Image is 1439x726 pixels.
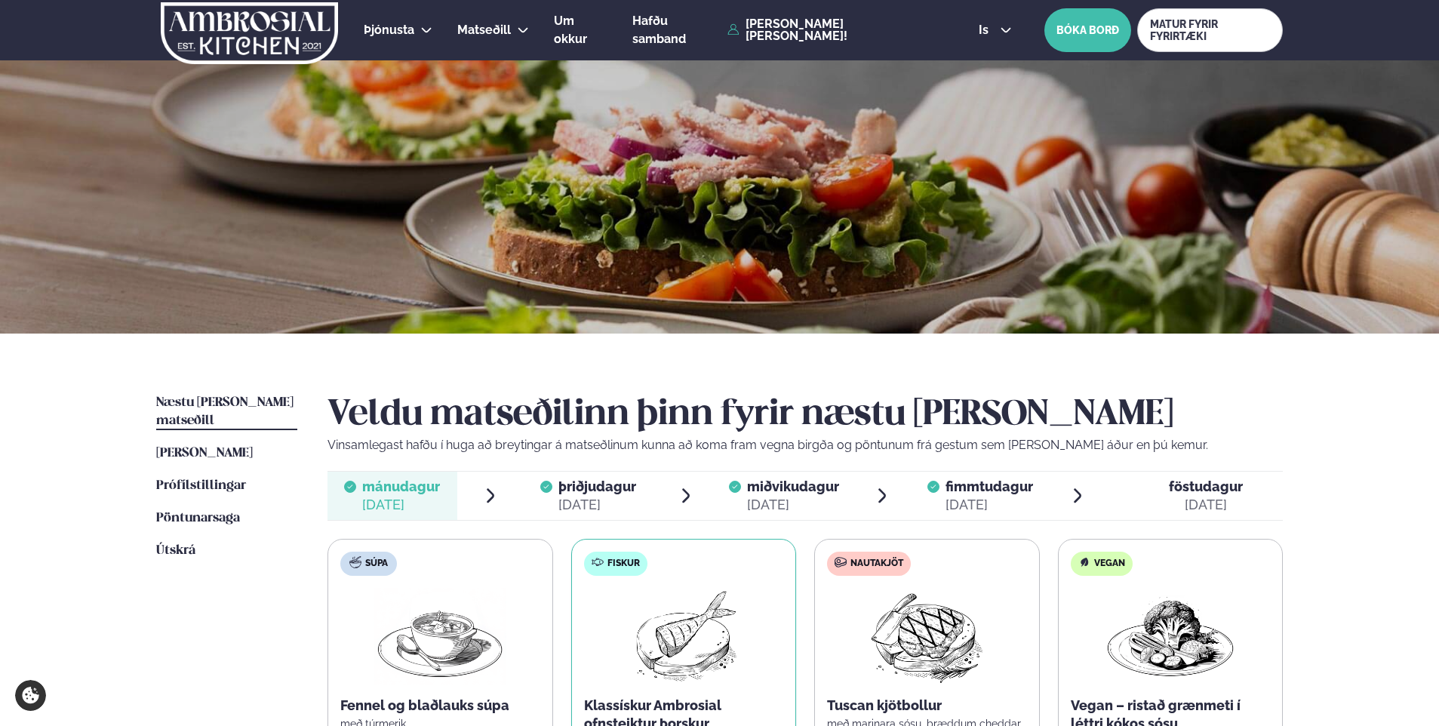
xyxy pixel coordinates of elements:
span: Matseðill [457,23,511,37]
a: Cookie settings [15,680,46,711]
span: Næstu [PERSON_NAME] matseðill [156,396,294,427]
span: Prófílstillingar [156,479,246,492]
p: Vinsamlegast hafðu í huga að breytingar á matseðlinum kunna að koma fram vegna birgða og pöntunum... [327,436,1283,454]
img: Vegan.png [1104,588,1237,684]
span: mánudagur [362,478,440,494]
div: [DATE] [362,496,440,514]
a: Næstu [PERSON_NAME] matseðill [156,394,297,430]
a: MATUR FYRIR FYRIRTÆKI [1137,8,1283,52]
span: Útskrá [156,544,195,557]
p: Tuscan kjötbollur [827,697,1027,715]
button: is [967,24,1023,36]
img: Soup.png [374,588,506,684]
p: Fennel og blaðlauks súpa [340,697,540,715]
span: Þjónusta [364,23,414,37]
span: [PERSON_NAME] [156,447,253,460]
img: fish.svg [592,556,604,568]
img: Vegan.svg [1078,556,1090,568]
span: Pöntunarsaga [156,512,240,525]
img: Fish.png [616,588,750,684]
a: Matseðill [457,21,511,39]
a: [PERSON_NAME] [PERSON_NAME]! [727,18,944,42]
div: [DATE] [558,496,636,514]
div: [DATE] [747,496,839,514]
img: soup.svg [349,556,361,568]
span: fimmtudagur [945,478,1033,494]
a: Um okkur [554,12,607,48]
a: [PERSON_NAME] [156,445,253,463]
span: þriðjudagur [558,478,636,494]
a: Pöntunarsaga [156,509,240,528]
span: Vegan [1094,558,1125,570]
span: miðvikudagur [747,478,839,494]
a: Þjónusta [364,21,414,39]
img: logo [159,2,340,64]
span: föstudagur [1169,478,1243,494]
span: Fiskur [607,558,640,570]
a: Prófílstillingar [156,477,246,495]
span: Hafðu samband [632,14,686,46]
a: Hafðu samband [632,12,720,48]
h2: Veldu matseðilinn þinn fyrir næstu [PERSON_NAME] [327,394,1283,436]
img: beef.svg [835,556,847,568]
a: Útskrá [156,542,195,560]
div: [DATE] [945,496,1033,514]
span: Um okkur [554,14,587,46]
span: Nautakjöt [850,558,903,570]
div: [DATE] [1169,496,1243,514]
img: Beef-Meat.png [860,588,994,684]
span: is [979,24,993,36]
button: BÓKA BORÐ [1044,8,1131,52]
span: Súpa [365,558,388,570]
